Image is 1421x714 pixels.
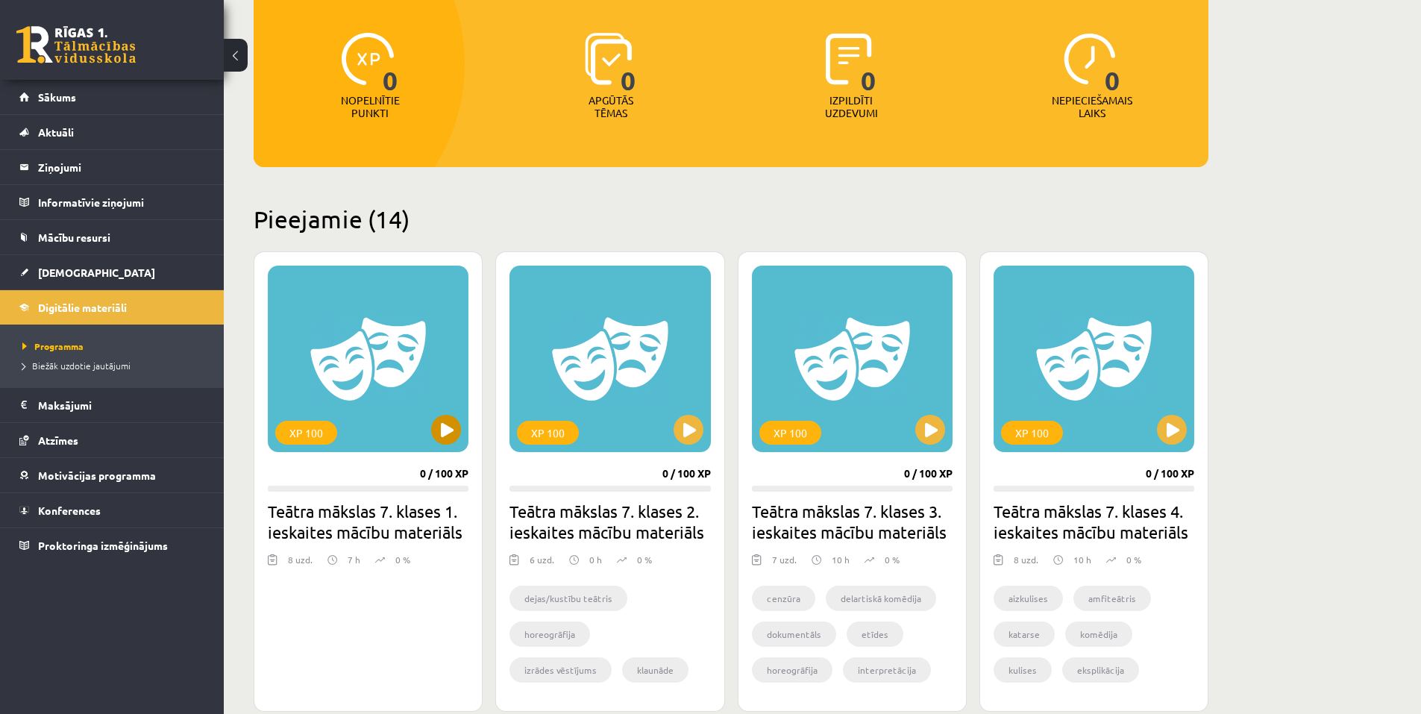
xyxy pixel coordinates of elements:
li: dokumentāls [752,621,836,647]
li: horeogrāfija [752,657,832,683]
p: 0 % [637,553,652,566]
li: katarse [994,621,1055,647]
span: Digitālie materiāli [38,301,127,314]
a: Aktuāli [19,115,205,149]
li: aizkulises [994,586,1063,611]
p: Apgūtās tēmas [582,94,640,119]
span: Aktuāli [38,125,74,139]
a: Rīgas 1. Tālmācības vidusskola [16,26,136,63]
div: XP 100 [759,421,821,445]
a: Proktoringa izmēģinājums [19,528,205,563]
span: Biežāk uzdotie jautājumi [22,360,131,372]
a: Digitālie materiāli [19,290,205,325]
li: eksplikācija [1062,657,1139,683]
li: komēdija [1065,621,1132,647]
span: Konferences [38,504,101,517]
li: horeogrāfija [509,621,590,647]
span: 0 [1105,33,1120,94]
li: etīdes [847,621,903,647]
p: Nepieciešamais laiks [1052,94,1132,119]
p: 10 h [832,553,850,566]
h2: Teātra mākslas 7. klases 3. ieskaites mācību materiāls [752,501,953,542]
a: [DEMOGRAPHIC_DATA] [19,255,205,289]
div: 7 uzd. [772,553,797,575]
span: Sākums [38,90,76,104]
a: Motivācijas programma [19,458,205,492]
span: Motivācijas programma [38,469,156,482]
h2: Teātra mākslas 7. klases 4. ieskaites mācību materiāls [994,501,1194,542]
li: izrādes vēstījums [509,657,612,683]
p: 0 % [885,553,900,566]
span: Mācību resursi [38,231,110,244]
h2: Pieejamie (14) [254,204,1208,234]
div: 6 uzd. [530,553,554,575]
span: Proktoringa izmēģinājums [38,539,168,552]
li: cenzūra [752,586,815,611]
span: 0 [621,33,636,94]
p: Nopelnītie punkti [341,94,400,119]
span: [DEMOGRAPHIC_DATA] [38,266,155,279]
a: Biežāk uzdotie jautājumi [22,359,209,372]
li: klaunāde [622,657,688,683]
a: Atzīmes [19,423,205,457]
h2: Teātra mākslas 7. klases 1. ieskaites mācību materiāls [268,501,468,542]
span: Atzīmes [38,433,78,447]
h2: Teātra mākslas 7. klases 2. ieskaites mācību materiāls [509,501,710,542]
li: delartiskā komēdija [826,586,936,611]
legend: Informatīvie ziņojumi [38,185,205,219]
a: Ziņojumi [19,150,205,184]
p: 0 % [1126,553,1141,566]
a: Sākums [19,80,205,114]
div: 8 uzd. [1014,553,1038,575]
li: amfiteātris [1073,586,1151,611]
div: XP 100 [517,421,579,445]
legend: Ziņojumi [38,150,205,184]
legend: Maksājumi [38,388,205,422]
li: interpretācija [843,657,931,683]
img: icon-xp-0682a9bc20223a9ccc6f5883a126b849a74cddfe5390d2b41b4391c66f2066e7.svg [342,33,394,85]
p: 10 h [1073,553,1091,566]
a: Programma [22,339,209,353]
a: Maksājumi [19,388,205,422]
div: XP 100 [1001,421,1063,445]
span: Programma [22,340,84,352]
div: XP 100 [275,421,337,445]
img: icon-clock-7be60019b62300814b6bd22b8e044499b485619524d84068768e800edab66f18.svg [1064,33,1116,85]
p: 7 h [348,553,360,566]
span: 0 [383,33,398,94]
p: 0 h [589,553,602,566]
p: Izpildīti uzdevumi [822,94,880,119]
li: dejas/kustību teātris [509,586,627,611]
a: Konferences [19,493,205,527]
div: 8 uzd. [288,553,313,575]
a: Mācību resursi [19,220,205,254]
li: kulises [994,657,1052,683]
img: icon-learned-topics-4a711ccc23c960034f471b6e78daf4a3bad4a20eaf4de84257b87e66633f6470.svg [585,33,632,85]
span: 0 [861,33,876,94]
a: Informatīvie ziņojumi [19,185,205,219]
p: 0 % [395,553,410,566]
img: icon-completed-tasks-ad58ae20a441b2904462921112bc710f1caf180af7a3daa7317a5a94f2d26646.svg [826,33,872,85]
